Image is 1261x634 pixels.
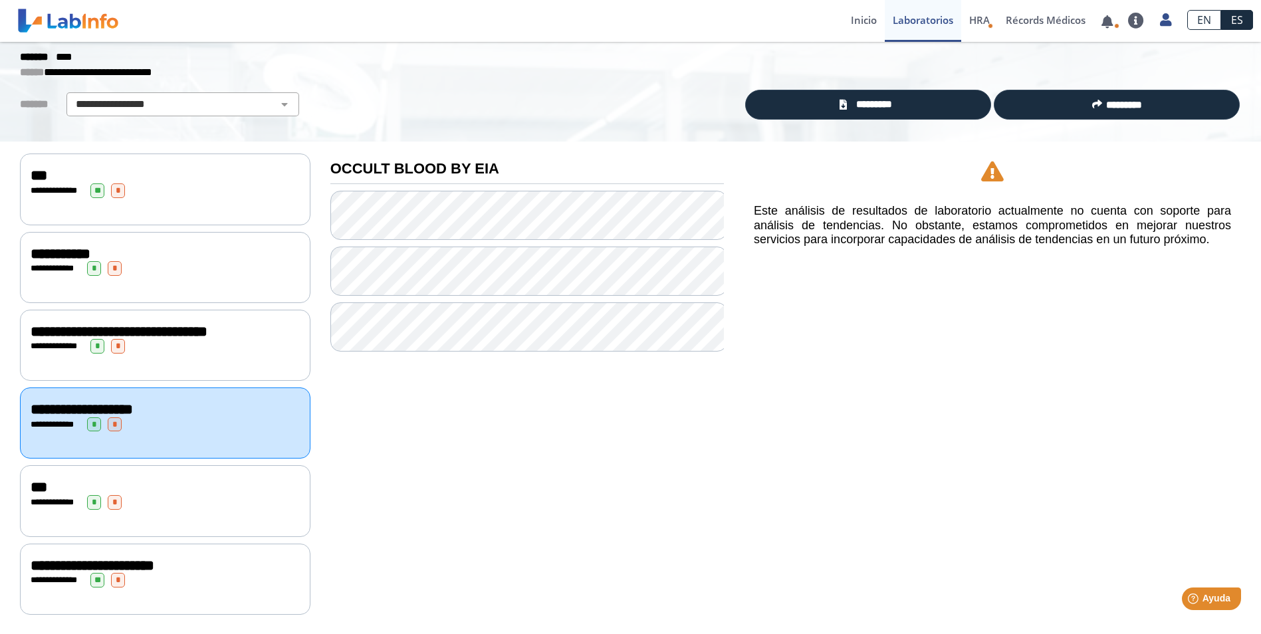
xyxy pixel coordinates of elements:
iframe: Help widget launcher [1143,582,1246,619]
span: HRA [969,13,990,27]
a: ES [1221,10,1253,30]
h5: Este análisis de resultados de laboratorio actualmente no cuenta con soporte para análisis de ten... [754,204,1231,247]
a: EN [1187,10,1221,30]
b: OCCULT BLOOD BY EIA [330,160,499,177]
